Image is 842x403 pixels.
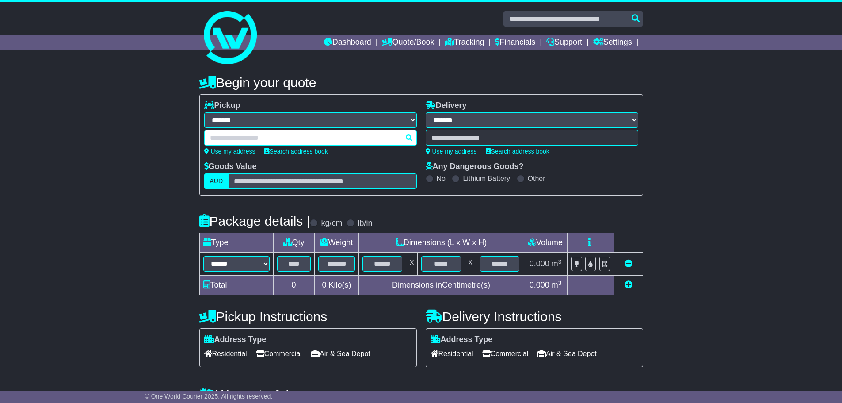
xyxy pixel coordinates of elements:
[530,280,549,289] span: 0.000
[431,347,473,361] span: Residential
[199,276,273,295] td: Total
[625,259,632,268] a: Remove this item
[199,214,310,228] h4: Package details |
[530,259,549,268] span: 0.000
[204,148,255,155] a: Use my address
[204,162,257,172] label: Goods Value
[256,347,302,361] span: Commercial
[204,335,267,345] label: Address Type
[426,309,643,324] h4: Delivery Instructions
[199,387,643,402] h4: Warranty & Insurance
[523,233,568,253] td: Volume
[552,280,562,289] span: m
[204,101,240,111] label: Pickup
[426,101,467,111] label: Delivery
[359,233,523,253] td: Dimensions (L x W x H)
[324,35,371,50] a: Dashboard
[322,280,326,289] span: 0
[204,130,417,146] typeahead: Please provide city
[359,276,523,295] td: Dimensions in Centimetre(s)
[528,174,545,183] label: Other
[482,347,528,361] span: Commercial
[445,35,484,50] a: Tracking
[204,173,229,189] label: AUD
[593,35,632,50] a: Settings
[321,219,342,228] label: kg/cm
[311,347,370,361] span: Air & Sea Depot
[273,276,314,295] td: 0
[537,347,597,361] span: Air & Sea Depot
[552,259,562,268] span: m
[486,148,549,155] a: Search address book
[463,174,510,183] label: Lithium Battery
[465,253,476,276] td: x
[145,393,273,400] span: © One World Courier 2025. All rights reserved.
[437,174,446,183] label: No
[426,162,524,172] label: Any Dangerous Goods?
[314,276,359,295] td: Kilo(s)
[426,148,477,155] a: Use my address
[625,280,632,289] a: Add new item
[314,233,359,253] td: Weight
[558,280,562,286] sup: 3
[431,335,493,345] label: Address Type
[495,35,535,50] a: Financials
[204,347,247,361] span: Residential
[382,35,434,50] a: Quote/Book
[199,309,417,324] h4: Pickup Instructions
[358,219,372,228] label: lb/in
[199,233,273,253] td: Type
[273,233,314,253] td: Qty
[264,148,328,155] a: Search address book
[199,75,643,90] h4: Begin your quote
[558,258,562,265] sup: 3
[546,35,582,50] a: Support
[406,253,418,276] td: x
